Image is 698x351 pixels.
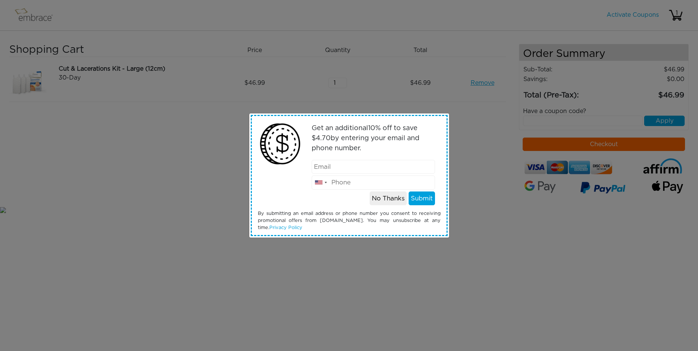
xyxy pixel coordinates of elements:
[256,120,305,168] img: money2.png
[269,225,302,230] a: Privacy Policy
[312,175,435,190] input: Phone
[409,191,435,206] button: Submit
[312,160,435,174] input: Email
[312,176,329,189] div: United States: +1
[252,210,446,232] div: By submitting an email address or phone number you consent to receiving promotional offers from [...
[312,123,435,154] p: Get an additional % off to save $ by entering your email and phone number.
[316,135,331,142] span: 4.70
[370,191,407,206] button: No Thanks
[368,125,375,132] span: 10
